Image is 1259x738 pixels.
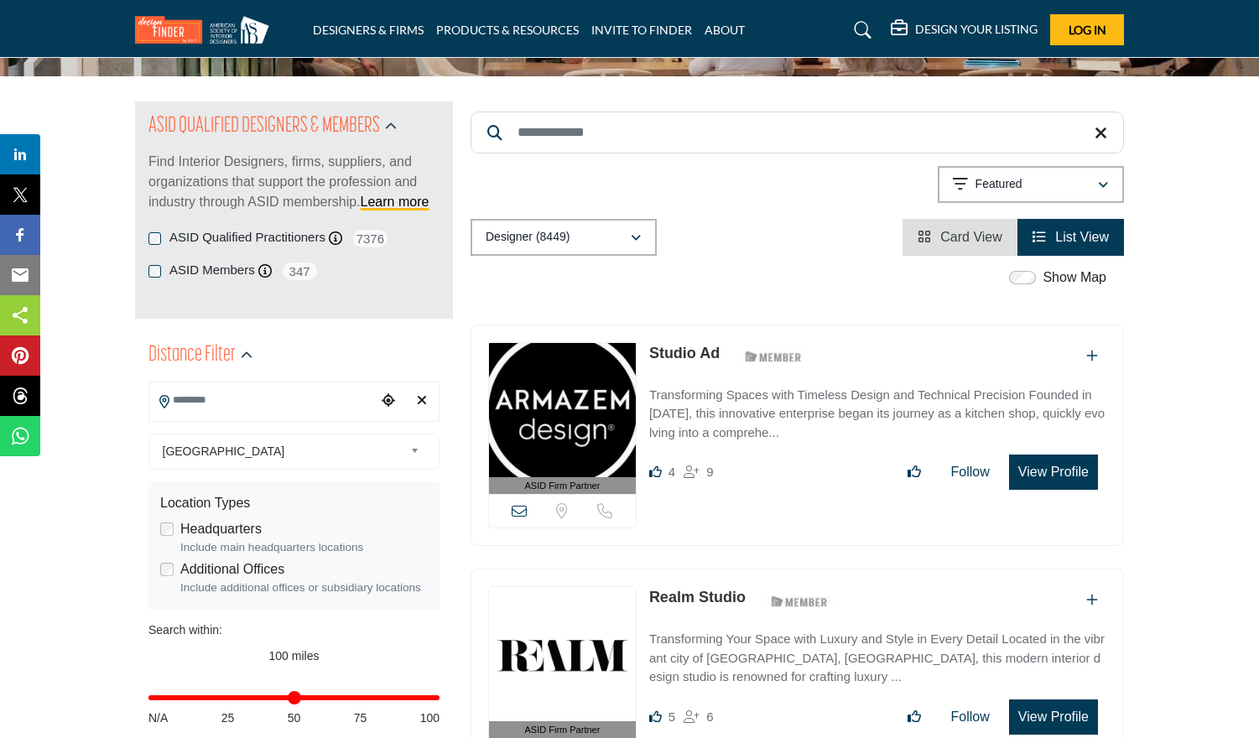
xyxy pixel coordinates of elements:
[706,709,713,724] span: 6
[180,519,262,539] label: Headquarters
[838,17,882,44] a: Search
[1086,349,1098,363] a: Add To List
[891,20,1038,40] div: DESIGN YOUR LISTING
[940,230,1002,244] span: Card View
[1050,14,1124,45] button: Log In
[148,232,161,245] input: ASID Qualified Practitioners checkbox
[148,112,380,142] h2: ASID QUALIFIED DESIGNERS & MEMBERS
[169,261,255,280] label: ASID Members
[918,230,1002,244] a: View Card
[160,493,428,513] div: Location Types
[409,383,434,419] div: Clear search location
[649,586,746,609] p: Realm Studio
[897,455,932,489] button: Like listing
[525,479,601,493] span: ASID Firm Partner
[489,587,636,721] img: Realm Studio
[1009,455,1098,490] button: View Profile
[288,709,301,727] span: 50
[649,630,1106,687] p: Transforming Your Space with Luxury and Style in Every Detail Located in the vibrant city of [GEO...
[148,340,236,371] h2: Distance Filter
[376,383,401,419] div: Choose your current location
[684,707,713,727] div: Followers
[1055,230,1109,244] span: List View
[436,23,579,37] a: PRODUCTS & RESOURCES
[351,228,389,249] span: 7376
[938,166,1124,203] button: Featured
[669,709,675,724] span: 5
[684,462,713,482] div: Followers
[649,465,662,478] i: Likes
[649,342,720,365] p: Studio Ad
[1033,230,1109,244] a: View List
[221,709,235,727] span: 25
[149,384,376,417] input: Search Location
[762,590,837,611] img: ASID Members Badge Icon
[915,22,1038,37] h5: DESIGN YOUR LISTING
[269,649,320,663] span: 100 miles
[649,710,662,723] i: Likes
[486,229,570,246] p: Designer (8449)
[420,709,440,727] span: 100
[975,176,1022,193] p: Featured
[897,700,932,734] button: Like listing
[148,621,440,639] div: Search within:
[148,265,161,278] input: ASID Members checkbox
[163,441,404,461] span: [GEOGRAPHIC_DATA]
[180,559,284,579] label: Additional Offices
[313,23,424,37] a: DESIGNERS & FIRMS
[148,152,440,212] p: Find Interior Designers, firms, suppliers, and organizations that support the profession and indu...
[354,709,367,727] span: 75
[649,376,1106,443] a: Transforming Spaces with Timeless Design and Technical Precision Founded in [DATE], this innovati...
[903,219,1017,256] li: Card View
[940,700,1001,734] button: Follow
[649,589,746,605] a: Realm Studio
[471,112,1124,153] input: Search Keyword
[1017,219,1124,256] li: List View
[489,343,636,495] a: ASID Firm Partner
[706,465,713,479] span: 9
[736,346,811,367] img: ASID Members Badge Icon
[148,709,168,727] span: N/A
[591,23,692,37] a: INVITE TO FINDER
[361,195,429,209] a: Learn more
[169,228,325,247] label: ASID Qualified Practitioners
[471,219,657,256] button: Designer (8449)
[649,386,1106,443] p: Transforming Spaces with Timeless Design and Technical Precision Founded in [DATE], this innovati...
[1069,23,1106,37] span: Log In
[281,261,319,282] span: 347
[649,345,720,361] a: Studio Ad
[135,16,278,44] img: Site Logo
[940,455,1001,489] button: Follow
[705,23,745,37] a: ABOUT
[489,343,636,477] img: Studio Ad
[669,465,675,479] span: 4
[525,723,601,737] span: ASID Firm Partner
[1043,268,1106,288] label: Show Map
[1086,593,1098,607] a: Add To List
[1009,699,1098,735] button: View Profile
[180,579,428,596] div: Include additional offices or subsidiary locations
[180,539,428,556] div: Include main headquarters locations
[649,620,1106,687] a: Transforming Your Space with Luxury and Style in Every Detail Located in the vibrant city of [GEO...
